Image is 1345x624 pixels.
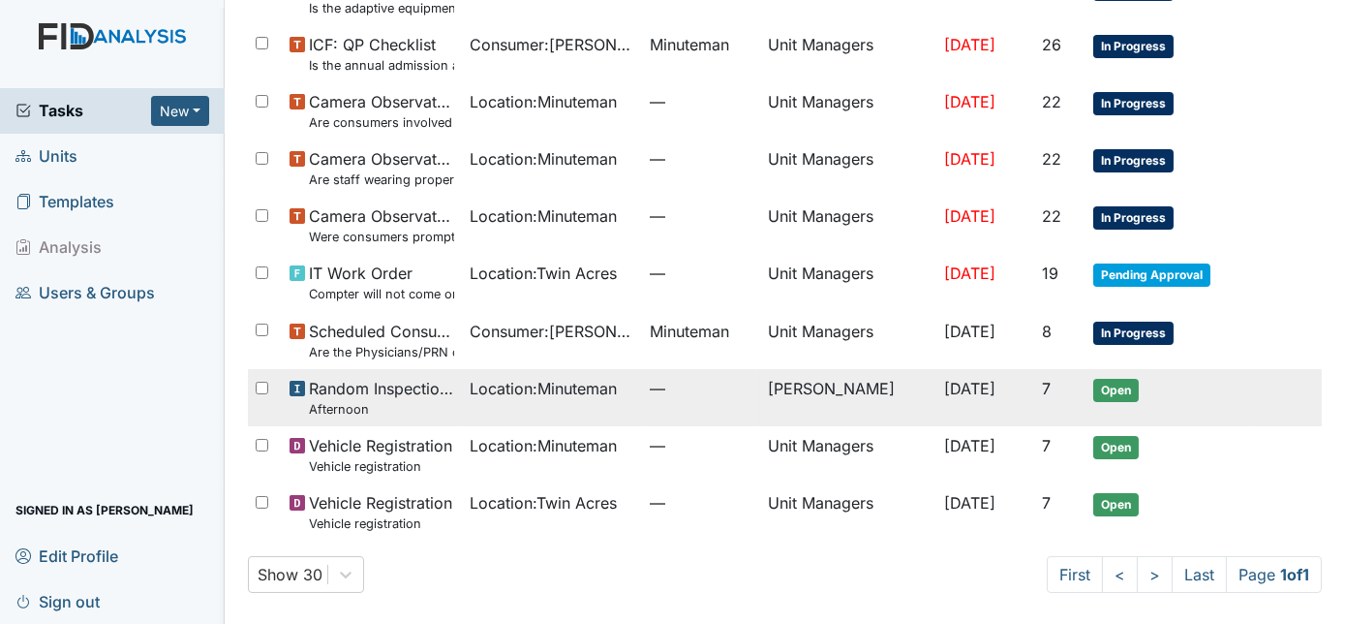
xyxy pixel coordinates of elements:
a: Last [1172,556,1227,593]
span: 7 [1042,493,1051,513]
div: Show 30 [259,563,323,586]
span: [DATE] [944,149,995,169]
a: > [1137,556,1173,593]
small: Is the annual admission agreement current? (document the date in the comment section) [309,56,454,75]
span: [DATE] [944,322,995,341]
small: Were consumers prompted and/or assisted with washing their hands for meal prep? [309,228,454,246]
span: Location : Minuteman [470,377,617,400]
span: Minuteman [650,33,729,56]
span: ICF: QP Checklist Is the annual admission agreement current? (document the date in the comment se... [309,33,454,75]
span: 8 [1042,322,1052,341]
span: Location : Minuteman [470,204,617,228]
span: Location : Minuteman [470,434,617,457]
span: Random Inspection for Afternoon Afternoon [309,377,454,419]
span: Consumer : [PERSON_NAME][GEOGRAPHIC_DATA] [470,320,634,343]
span: [DATE] [944,436,995,455]
span: 22 [1042,92,1061,111]
small: Vehicle registration [309,515,452,533]
span: Signed in as [PERSON_NAME] [15,495,194,525]
span: Camera Observation Were consumers prompted and/or assisted with washing their hands for meal prep? [309,204,454,246]
span: Sign out [15,586,100,616]
span: In Progress [1093,322,1174,345]
span: — [650,434,753,457]
span: In Progress [1093,35,1174,58]
span: [DATE] [944,92,995,111]
span: Open [1093,436,1139,459]
span: — [650,204,753,228]
small: Are staff wearing proper shoes? [309,171,454,189]
span: IT Work Order Compter will not come on [309,262,454,303]
td: Unit Managers [760,140,936,197]
span: 7 [1042,379,1051,398]
td: [PERSON_NAME] [760,369,936,426]
td: Unit Managers [760,312,936,369]
span: — [650,262,753,285]
span: Templates [15,187,114,217]
small: Are consumers involved in Active Treatment? [309,113,454,132]
span: [DATE] [944,493,995,513]
span: — [650,147,753,171]
strong: 1 of 1 [1280,565,1309,584]
small: Compter will not come on [309,285,454,303]
span: Location : Minuteman [470,90,617,113]
span: Units [15,141,77,172]
span: In Progress [1093,206,1174,230]
span: — [650,377,753,400]
span: Edit Profile [15,541,118,571]
span: In Progress [1093,149,1174,172]
span: Open [1093,493,1139,516]
a: Tasks [15,99,151,122]
td: Unit Managers [760,82,936,140]
span: Pending Approval [1093,264,1210,287]
span: — [650,90,753,113]
small: Afternoon [309,400,454,419]
td: Unit Managers [760,197,936,254]
td: Unit Managers [760,484,936,541]
span: Consumer : [PERSON_NAME][GEOGRAPHIC_DATA] [470,33,634,56]
span: [DATE] [944,35,995,54]
span: Users & Groups [15,278,155,308]
span: [DATE] [944,264,995,283]
span: Vehicle Registration Vehicle registration [309,491,452,533]
a: < [1102,556,1138,593]
span: Location : Twin Acres [470,262,617,285]
span: Vehicle Registration Vehicle registration [309,434,452,476]
span: In Progress [1093,92,1174,115]
span: — [650,491,753,515]
span: 19 [1042,264,1058,283]
a: First [1047,556,1103,593]
small: Vehicle registration [309,457,452,476]
span: Scheduled Consumer Chart Review Are the Physicians/PRN orders updated every 90 days? [309,320,454,361]
span: Location : Minuteman [470,147,617,171]
span: 26 [1042,35,1061,54]
span: Page [1226,556,1322,593]
td: Unit Managers [760,25,936,82]
small: Are the Physicians/PRN orders updated every 90 days? [309,343,454,361]
span: 22 [1042,206,1061,226]
nav: task-pagination [1047,556,1322,593]
span: Minuteman [650,320,729,343]
span: Open [1093,379,1139,402]
td: Unit Managers [760,426,936,484]
span: 7 [1042,436,1051,455]
button: New [151,96,209,126]
span: 22 [1042,149,1061,169]
td: Unit Managers [760,254,936,311]
span: Camera Observation Are consumers involved in Active Treatment? [309,90,454,132]
span: [DATE] [944,206,995,226]
span: [DATE] [944,379,995,398]
span: Camera Observation Are staff wearing proper shoes? [309,147,454,189]
span: Location : Twin Acres [470,491,617,515]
